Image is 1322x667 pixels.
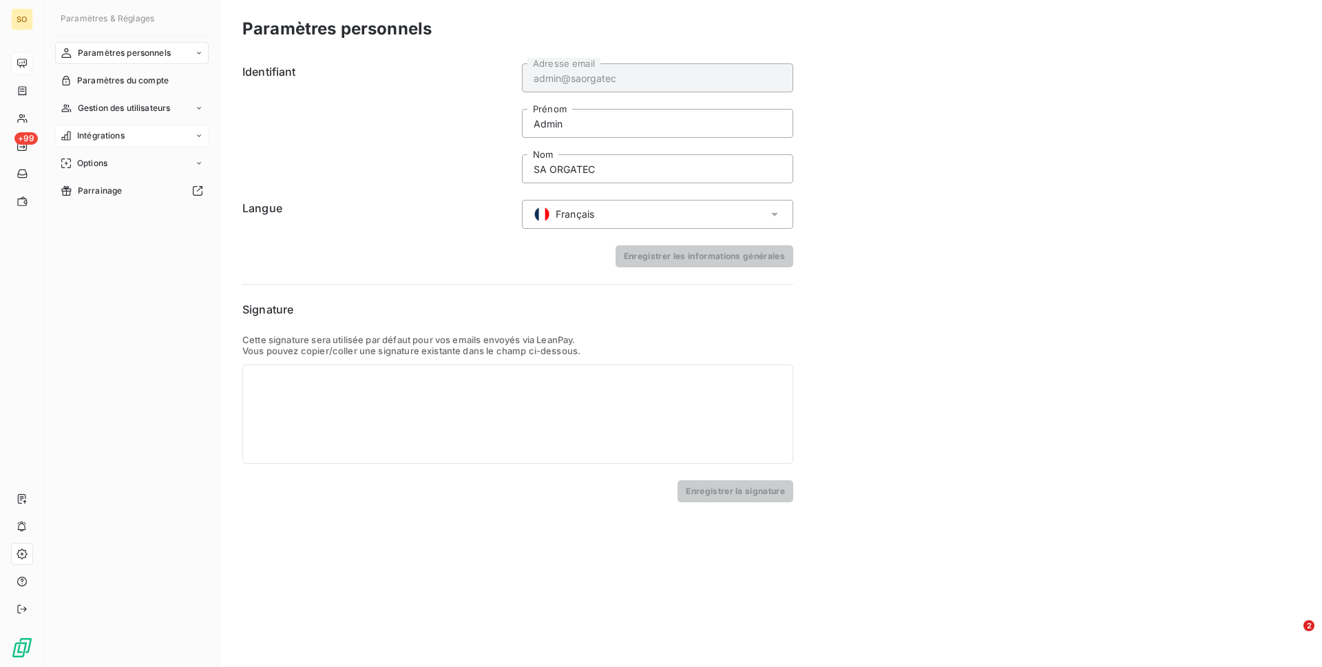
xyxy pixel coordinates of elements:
[78,185,123,197] span: Parrainage
[522,63,793,92] input: placeholder
[77,157,107,170] span: Options
[77,74,169,87] span: Paramètres du compte
[242,63,514,183] h6: Identifiant
[78,47,171,59] span: Paramètres personnels
[78,102,171,114] span: Gestion des utilisateurs
[61,13,154,23] span: Paramètres & Réglages
[242,200,514,229] h6: Langue
[1303,620,1314,631] span: 2
[616,245,793,267] button: Enregistrer les informations générales
[55,180,209,202] a: Parrainage
[11,637,33,659] img: Logo LeanPay
[55,70,209,92] a: Paramètres du compte
[556,207,594,221] span: Français
[522,109,793,138] input: placeholder
[242,345,793,356] p: Vous pouvez copier/coller une signature existante dans le champ ci-dessous.
[11,8,33,30] div: SO
[1275,620,1308,653] iframe: Intercom live chat
[242,334,793,345] p: Cette signature sera utilisée par défaut pour vos emails envoyés via LeanPay.
[14,132,38,145] span: +99
[242,301,793,318] h6: Signature
[242,17,432,41] h3: Paramètres personnels
[77,130,125,142] span: Intégrations
[522,154,793,183] input: placeholder
[678,480,793,502] button: Enregistrer la signature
